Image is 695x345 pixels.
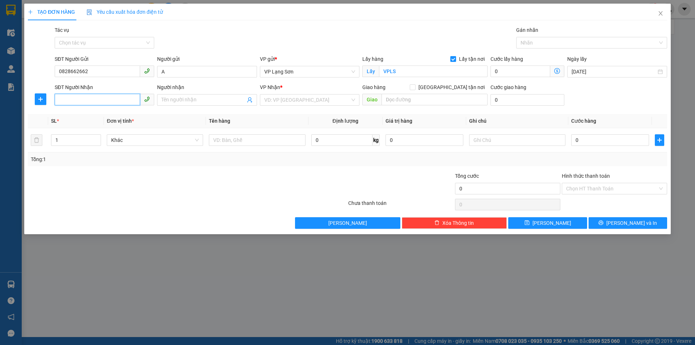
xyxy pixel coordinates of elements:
span: close [658,10,664,16]
span: plus [655,137,664,143]
span: Lấy [362,66,379,77]
button: deleteXóa Thông tin [402,217,507,229]
span: [PERSON_NAME] [532,219,571,227]
input: 0 [386,134,463,146]
span: Tổng cước [455,173,479,179]
span: phone [144,96,150,102]
label: Ngày lấy [567,56,587,62]
input: Ghi Chú [469,134,565,146]
input: Dọc đường [382,94,488,105]
button: delete [31,134,42,146]
label: Cước giao hàng [490,84,526,90]
span: [PERSON_NAME] và In [606,219,657,227]
div: SĐT Người Nhận [55,83,154,91]
button: printer[PERSON_NAME] và In [589,217,667,229]
label: Hình thức thanh toán [562,173,610,179]
span: save [525,220,530,226]
label: Cước lấy hàng [490,56,523,62]
span: Giao [362,94,382,105]
th: Ghi chú [466,114,568,128]
span: VP Lạng Sơn [264,66,355,77]
label: Tác vụ [55,27,69,33]
div: VP gửi [260,55,359,63]
label: Gán nhãn [516,27,538,33]
span: dollar-circle [554,68,560,74]
span: printer [598,220,603,226]
span: kg [372,134,380,146]
div: Người nhận [157,83,257,91]
span: Giá trị hàng [386,118,412,124]
span: Định lượng [333,118,358,124]
div: SĐT Người Gửi [55,55,154,63]
div: Tổng: 1 [31,155,268,163]
span: SL [51,118,57,124]
input: Ngày lấy [572,68,656,76]
button: [PERSON_NAME] [295,217,400,229]
button: Close [650,4,671,24]
span: delete [434,220,439,226]
span: Cước hàng [571,118,596,124]
input: Cước giao hàng [490,94,564,106]
span: Xóa Thông tin [442,219,474,227]
span: user-add [247,97,253,103]
span: Yêu cầu xuất hóa đơn điện tử [87,9,163,15]
input: VD: Bàn, Ghế [209,134,305,146]
span: TẠO ĐƠN HÀNG [28,9,75,15]
span: plus [28,9,33,14]
span: Tên hàng [209,118,230,124]
span: Giao hàng [362,84,386,90]
span: Khác [111,135,199,146]
span: Lấy hàng [362,56,383,62]
button: save[PERSON_NAME] [508,217,587,229]
span: Đơn vị tính [107,118,134,124]
span: [PERSON_NAME] [328,219,367,227]
button: plus [35,93,46,105]
span: phone [144,68,150,74]
input: Cước lấy hàng [490,66,550,77]
span: Lấy tận nơi [456,55,488,63]
span: plus [35,96,46,102]
div: Chưa thanh toán [347,199,454,212]
div: Người gửi [157,55,257,63]
input: Lấy tận nơi [379,66,488,77]
img: icon [87,9,92,15]
span: VP Nhận [260,84,280,90]
span: [GEOGRAPHIC_DATA] tận nơi [416,83,488,91]
button: plus [655,134,664,146]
